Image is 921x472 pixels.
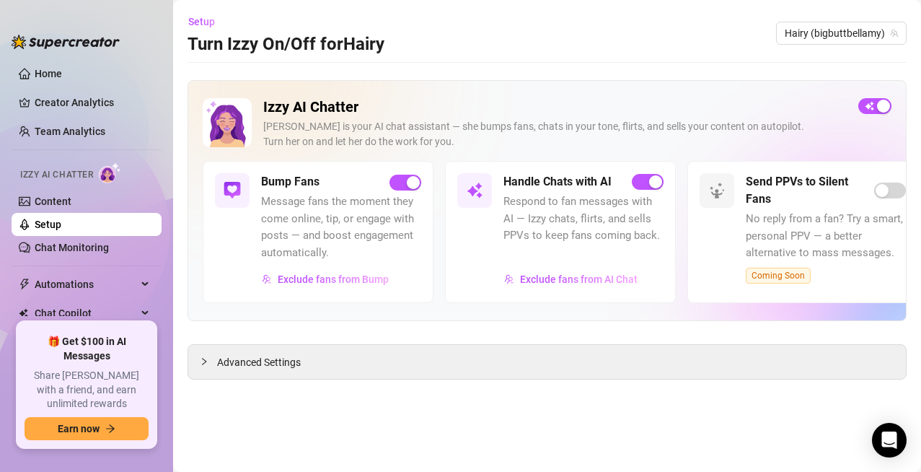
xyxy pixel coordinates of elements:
[520,274,638,285] span: Exclude fans from AI Chat
[262,274,272,284] img: svg%3e
[872,423,907,458] div: Open Intercom Messenger
[35,68,62,79] a: Home
[19,308,28,318] img: Chat Copilot
[503,173,612,191] h5: Handle Chats with AI
[19,279,30,290] span: thunderbolt
[261,173,320,191] h5: Bump Fans
[261,193,421,261] span: Message fans the moment they come online, tip, or engage with posts — and boost engagement automa...
[263,98,847,116] h2: Izzy AI Chatter
[35,126,105,137] a: Team Analytics
[200,357,208,366] span: collapsed
[58,423,100,434] span: Earn now
[224,182,241,199] img: svg%3e
[188,16,215,27] span: Setup
[203,98,252,147] img: Izzy AI Chatter
[746,268,811,284] span: Coming Soon
[278,274,389,285] span: Exclude fans from Bump
[105,424,115,434] span: arrow-right
[188,10,226,33] button: Setup
[503,193,664,245] span: Respond to fan messages with AI — Izzy chats, flirts, and sells PPVs to keep fans coming back.
[25,369,149,411] span: Share [PERSON_NAME] with a friend, and earn unlimited rewards
[890,29,899,38] span: team
[263,119,847,149] div: [PERSON_NAME] is your AI chat assistant — she bumps fans, chats in your tone, flirts, and sells y...
[12,35,120,49] img: logo-BBDzfeDw.svg
[503,268,638,291] button: Exclude fans from AI Chat
[746,211,906,262] span: No reply from a fan? Try a smart, personal PPV — a better alternative to mass messages.
[746,173,874,208] h5: Send PPVs to Silent Fans
[466,182,483,199] img: svg%3e
[217,354,301,370] span: Advanced Settings
[35,196,71,207] a: Content
[200,354,217,370] div: collapsed
[504,274,514,284] img: svg%3e
[785,22,898,44] span: Hairy (bigbuttbellamy)
[188,33,384,56] h3: Turn Izzy On/Off for Hairy
[99,162,121,183] img: AI Chatter
[20,168,93,182] span: Izzy AI Chatter
[35,273,137,296] span: Automations
[35,219,61,230] a: Setup
[261,268,389,291] button: Exclude fans from Bump
[25,335,149,363] span: 🎁 Get $100 in AI Messages
[35,242,109,253] a: Chat Monitoring
[35,91,150,114] a: Creator Analytics
[708,182,726,199] img: svg%3e
[25,417,149,440] button: Earn nowarrow-right
[35,302,137,325] span: Chat Copilot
